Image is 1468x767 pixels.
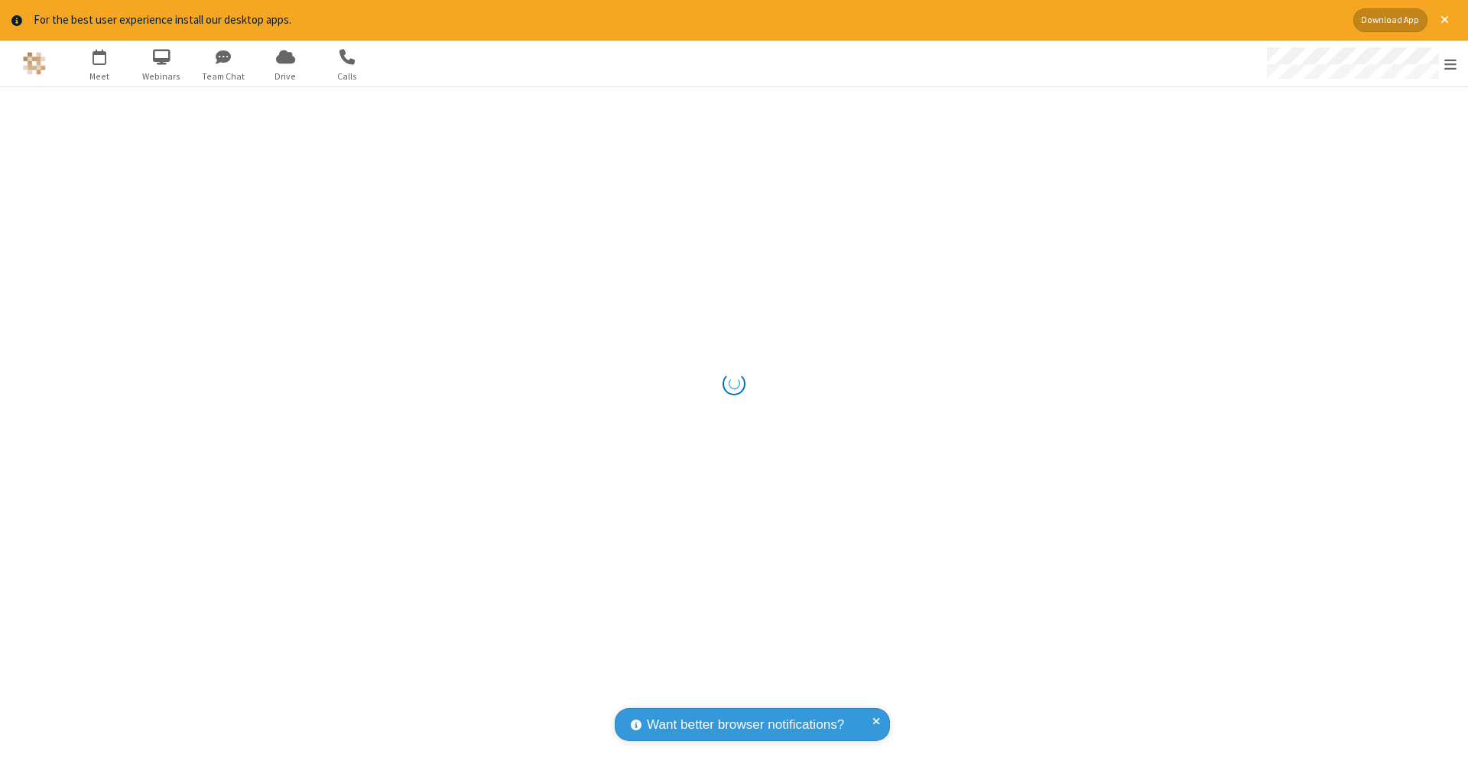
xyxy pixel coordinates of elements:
[1353,8,1427,32] button: Download App
[23,52,46,75] img: QA Selenium DO NOT DELETE OR CHANGE
[1433,8,1457,32] button: Close alert
[647,715,844,735] span: Want better browser notifications?
[1252,41,1468,86] div: Open menu
[319,70,376,83] span: Calls
[5,41,63,86] button: Logo
[257,70,314,83] span: Drive
[195,70,252,83] span: Team Chat
[34,11,1342,29] div: For the best user experience install our desktop apps.
[133,70,190,83] span: Webinars
[71,70,128,83] span: Meet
